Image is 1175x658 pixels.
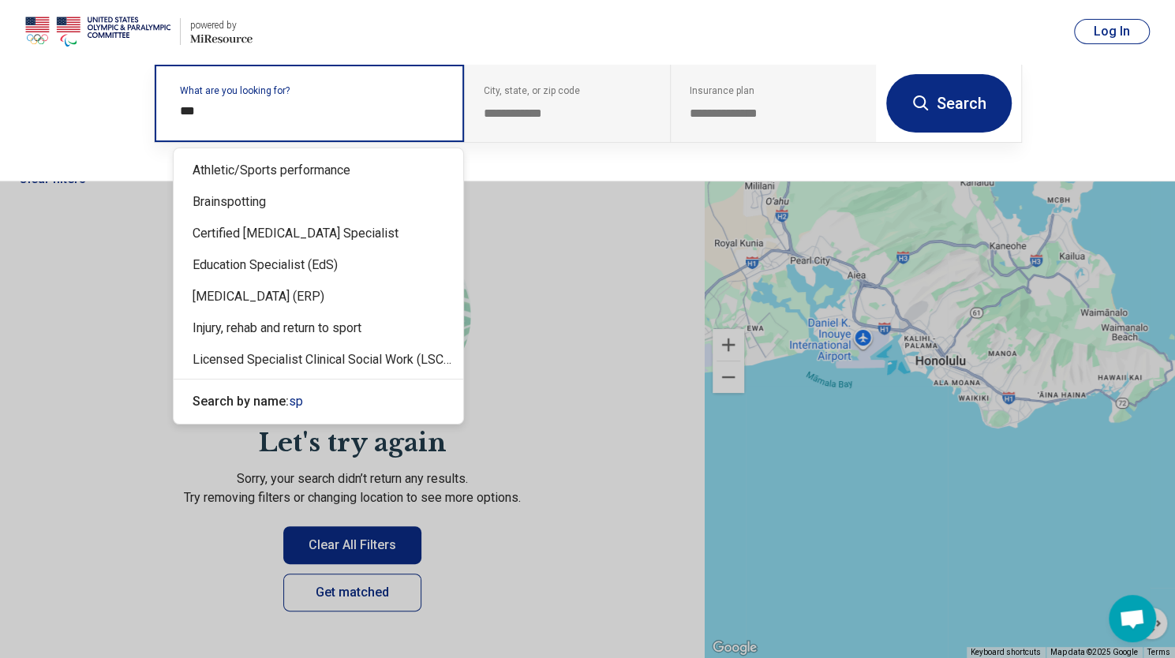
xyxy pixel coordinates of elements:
[174,186,463,218] div: Brainspotting
[174,249,463,281] div: Education Specialist (EdS)
[289,394,303,409] span: sp
[190,18,253,32] div: powered by
[25,13,170,50] img: USOPC
[174,344,463,376] div: Licensed Specialist Clinical Social Work (LSCSW)
[1109,595,1156,642] div: Open chat
[193,394,289,409] span: Search by name:
[886,74,1012,133] button: Search
[1074,19,1150,44] button: Log In
[174,155,463,186] div: Athletic/Sports performance
[174,148,463,424] div: Suggestions
[174,218,463,249] div: Certified [MEDICAL_DATA] Specialist
[174,312,463,344] div: Injury, rehab and return to sport
[180,86,445,95] label: What are you looking for?
[174,281,463,312] div: [MEDICAL_DATA] (ERP)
